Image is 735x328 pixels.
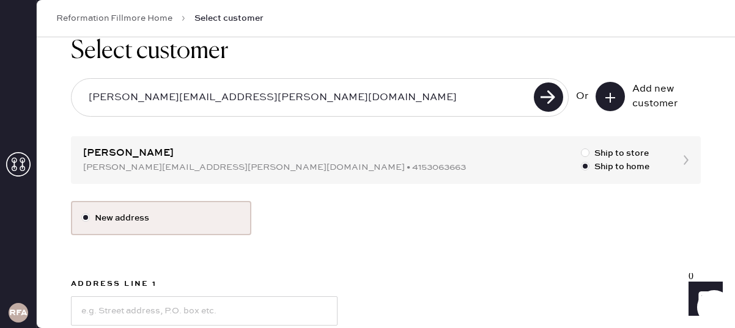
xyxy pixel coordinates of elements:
[9,308,28,317] h3: RFA
[677,273,729,326] iframe: Front Chat
[632,82,693,111] div: Add new customer
[81,211,241,225] label: New address
[71,37,701,66] h1: Select customer
[71,277,338,291] label: Address Line 1
[71,296,338,326] input: e.g. Street address, P.O. box etc.
[79,84,530,112] input: Search by email or phone number
[581,147,649,160] label: Ship to store
[581,160,649,173] label: Ship to home
[576,89,588,104] div: Or
[194,12,264,24] span: Select customer
[56,12,172,24] a: Reformation Fillmore Home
